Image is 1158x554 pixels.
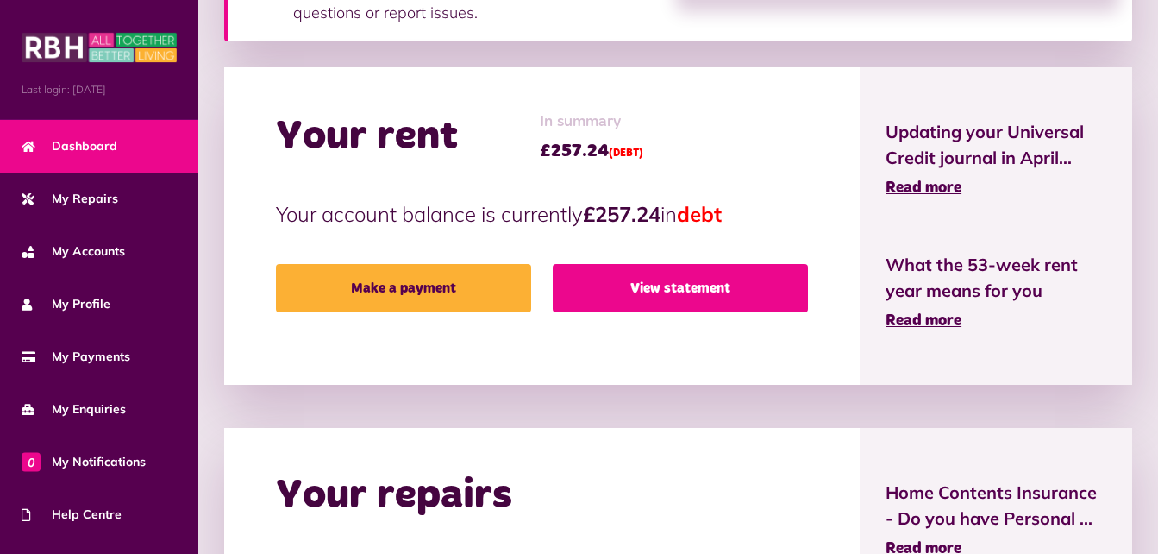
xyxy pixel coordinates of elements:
a: Updating your Universal Credit journal in April... Read more [886,119,1106,200]
span: Last login: [DATE] [22,82,177,98]
img: MyRBH [22,30,177,65]
h2: Your repairs [276,471,512,521]
span: Home Contents Insurance - Do you have Personal ... [886,480,1106,532]
span: Updating your Universal Credit journal in April... [886,119,1106,171]
h2: Your rent [276,112,458,162]
a: View statement [553,264,808,312]
span: Read more [886,313,961,329]
span: My Repairs [22,190,118,208]
span: £257.24 [540,138,643,164]
p: Your account balance is currently in [276,198,808,230]
span: 0 [22,452,41,471]
span: My Accounts [22,242,125,261]
span: Dashboard [22,137,117,155]
a: Make a payment [276,264,531,312]
span: My Payments [22,348,130,366]
a: What the 53-week rent year means for you Read more [886,252,1106,333]
span: In summary [540,110,643,134]
span: My Enquiries [22,400,126,419]
span: (DEBT) [609,148,643,159]
span: Read more [886,180,961,196]
span: My Notifications [22,453,146,471]
span: debt [677,201,722,227]
span: My Profile [22,295,110,313]
strong: £257.24 [583,201,660,227]
span: Help Centre [22,506,122,524]
span: What the 53-week rent year means for you [886,252,1106,304]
